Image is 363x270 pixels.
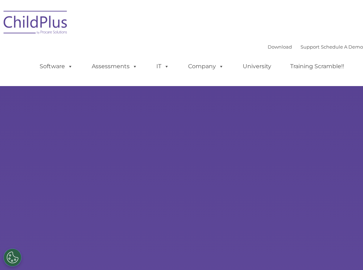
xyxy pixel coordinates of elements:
[149,59,176,74] a: IT
[283,59,351,74] a: Training Scramble!!
[181,59,231,74] a: Company
[236,59,278,74] a: University
[4,249,21,266] button: Cookies Settings
[268,44,292,50] a: Download
[32,59,80,74] a: Software
[85,59,145,74] a: Assessments
[301,44,319,50] a: Support
[321,44,363,50] a: Schedule A Demo
[268,44,363,50] font: |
